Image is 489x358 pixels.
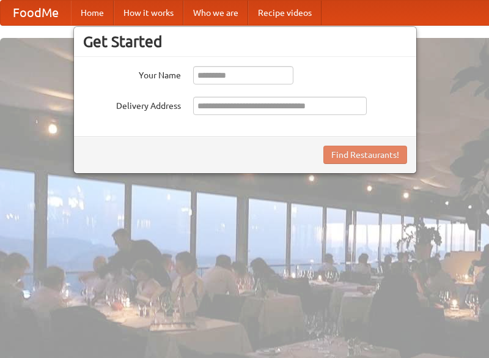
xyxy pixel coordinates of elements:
button: Find Restaurants! [323,146,407,164]
label: Your Name [83,66,181,81]
a: Recipe videos [248,1,322,25]
label: Delivery Address [83,97,181,112]
a: FoodMe [1,1,71,25]
a: Who we are [183,1,248,25]
h3: Get Started [83,32,407,51]
a: How it works [114,1,183,25]
a: Home [71,1,114,25]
